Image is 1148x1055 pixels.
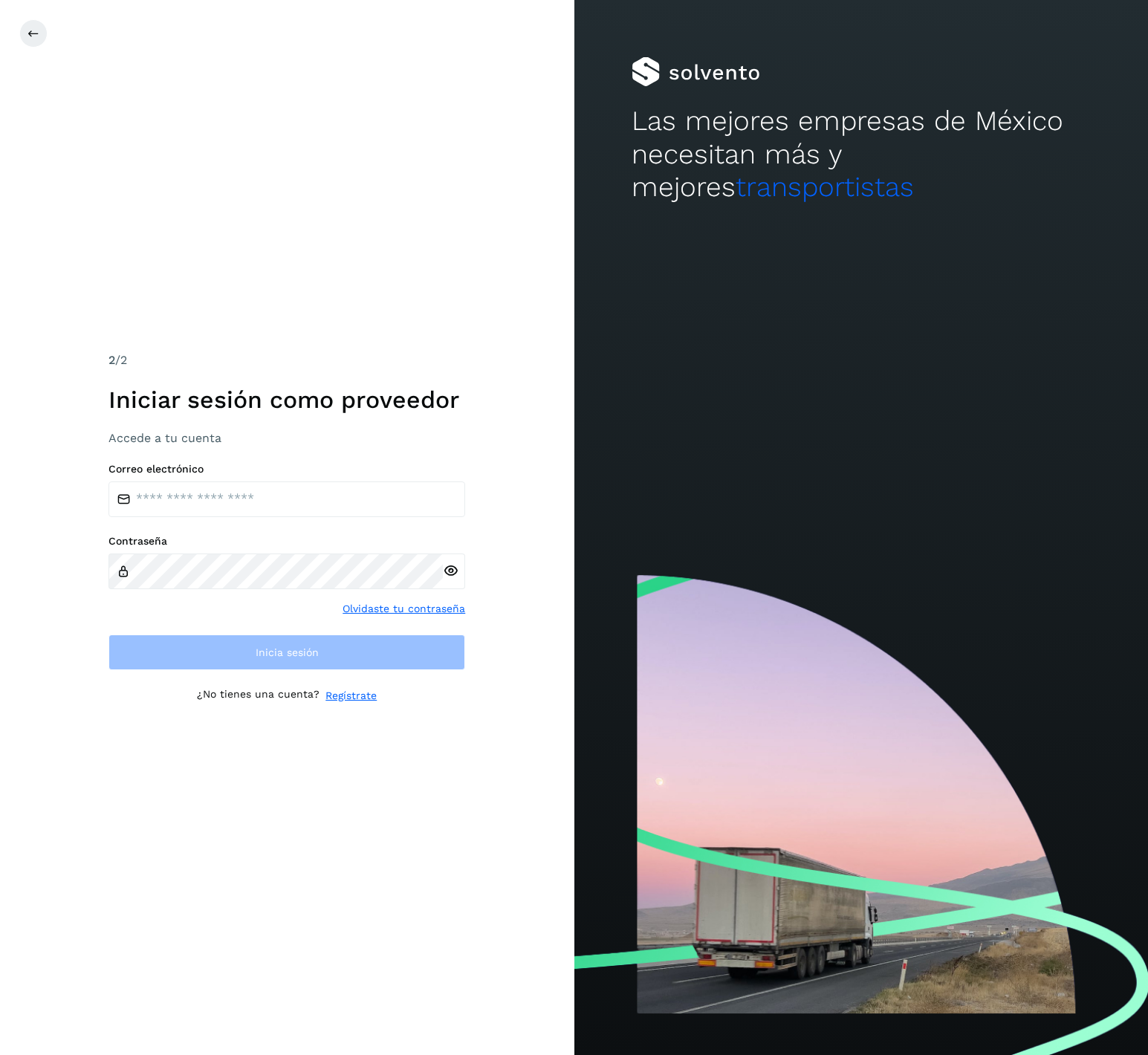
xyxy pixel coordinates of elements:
label: Contraseña [108,535,465,548]
h1: Iniciar sesión como proveedor [108,386,465,414]
a: Regístrate [325,688,377,704]
h3: Accede a tu cuenta [108,431,465,445]
button: Inicia sesión [108,634,465,670]
h2: Las mejores empresas de México necesitan más y mejores [632,105,1091,204]
div: /2 [108,351,465,369]
span: transportistas [736,171,914,203]
span: 2 [108,353,115,367]
span: Inicia sesión [256,647,319,658]
a: Olvidaste tu contraseña [343,601,465,617]
p: ¿No tienes una cuenta? [197,688,320,704]
label: Correo electrónico [108,463,465,475]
